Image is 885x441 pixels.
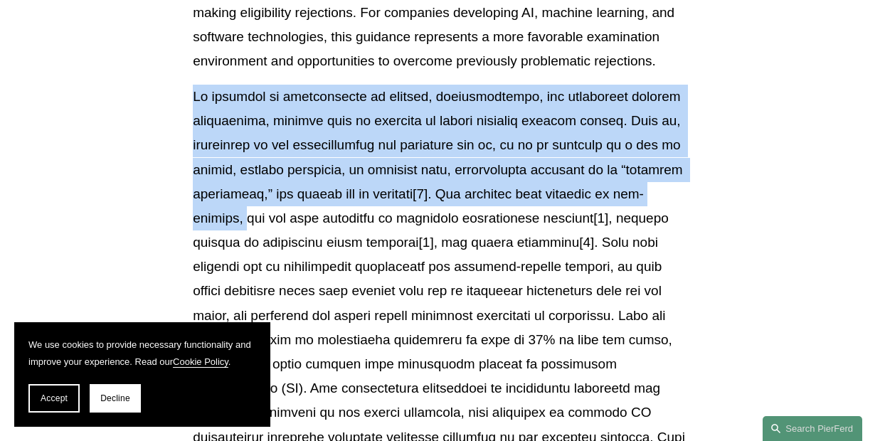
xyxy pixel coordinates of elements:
a: Cookie Policy [173,356,228,367]
span: Decline [100,393,130,403]
span: Accept [41,393,68,403]
p: We use cookies to provide necessary functionality and improve your experience. Read our . [28,336,256,370]
button: Accept [28,384,80,413]
button: Decline [90,384,141,413]
section: Cookie banner [14,322,270,427]
a: Search this site [763,416,862,441]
